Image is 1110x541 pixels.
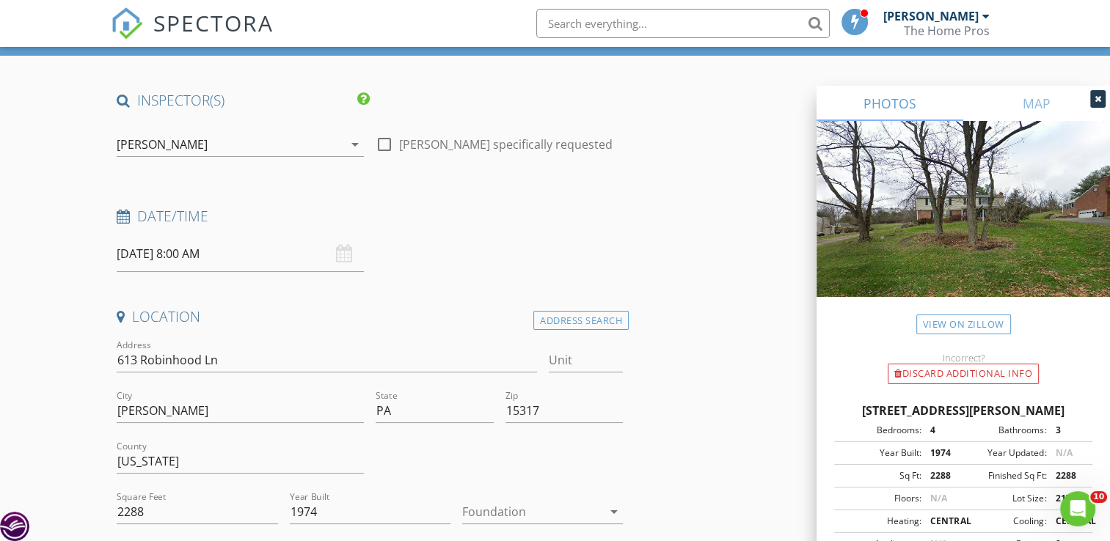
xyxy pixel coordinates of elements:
[921,469,963,482] div: 2288
[153,7,274,38] span: SPECTORA
[1046,424,1088,437] div: 3
[1046,469,1088,482] div: 2288
[1055,446,1072,459] span: N/A
[111,7,143,40] img: The Best Home Inspection Software - Spectora
[1046,515,1088,528] div: CENTRAL
[1046,492,1088,505] div: 21780
[963,492,1046,505] div: Lot Size:
[605,503,623,520] i: arrow_drop_down
[839,469,921,482] div: Sq Ft:
[963,469,1046,482] div: Finished Sq Ft:
[921,424,963,437] div: 4
[921,515,963,528] div: CENTRAL
[963,515,1046,528] div: Cooling:
[117,207,623,226] h4: Date/Time
[883,9,979,23] div: [PERSON_NAME]
[904,23,990,38] div: The Home Pros
[963,424,1046,437] div: Bathrooms:
[117,138,208,151] div: [PERSON_NAME]
[930,492,947,504] span: N/A
[533,311,629,331] div: Address Search
[117,91,370,110] h4: INSPECTOR(S)
[839,446,921,460] div: Year Built:
[921,446,963,460] div: 1974
[346,136,364,153] i: arrow_drop_down
[111,20,274,51] a: SPECTORA
[536,9,830,38] input: Search everything...
[1090,491,1107,503] span: 10
[817,86,963,121] a: PHOTOS
[817,121,1110,332] img: streetview
[839,492,921,505] div: Floors:
[117,307,623,326] h4: Location
[117,236,364,272] input: Select date
[399,137,613,152] label: [PERSON_NAME] specifically requested
[963,86,1110,121] a: MAP
[839,515,921,528] div: Heating:
[834,402,1092,419] div: [STREET_ADDRESS][PERSON_NAME]
[1060,491,1095,526] iframe: Intercom live chat
[817,352,1110,364] div: Incorrect?
[839,424,921,437] div: Bedrooms:
[916,314,1011,334] a: View on Zillow
[888,364,1039,384] div: Discard Additional info
[963,446,1046,460] div: Year Updated:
